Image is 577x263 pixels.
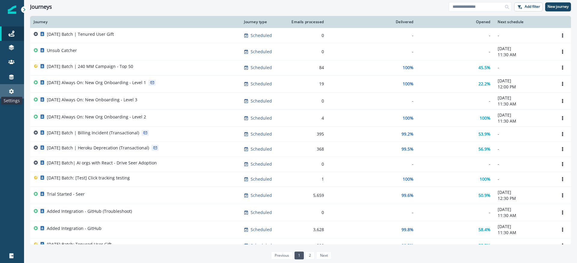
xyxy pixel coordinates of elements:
p: [DATE] [498,46,551,52]
p: 12:00 PM [498,84,551,90]
p: [DATE] Always On: New Org Onboarding - Level 1 [47,80,146,86]
a: [DATE] Batch | Tenured User GiftScheduled0---Options [30,28,571,43]
ul: Pagination [270,252,331,259]
p: [DATE] [498,189,551,195]
div: Emails processed [289,20,324,24]
div: - [331,209,414,216]
p: 99.5% [401,146,414,152]
p: 11:30 AM [498,118,551,124]
p: 53.9% [478,131,490,137]
p: 100% [480,176,490,182]
p: 11:30 AM [498,213,551,219]
button: Options [558,191,567,200]
p: Unsub Catcher [47,47,77,54]
p: 22.2% [478,81,490,87]
p: 55.7% [478,243,490,249]
p: 58.4% [478,227,490,233]
p: Added Integration - GitHub (Troubleshoot) [47,208,132,214]
a: Unsub CatcherScheduled0--[DATE]11:30 AMOptions [30,43,571,60]
p: Scheduled [251,192,272,198]
p: - [498,32,551,38]
p: - [498,243,551,249]
p: [DATE] Batch | Billing Incident (Transactional) [47,130,139,136]
h1: Journeys [30,4,52,10]
p: New journey [548,5,569,9]
div: 1 [289,176,324,182]
a: Added Integration - GitHub (Troubleshoot)Scheduled0--[DATE]11:30 AMOptions [30,204,571,221]
button: Options [558,96,567,106]
p: 11:30 AM [498,101,551,107]
img: Inflection [8,5,16,14]
p: [DATE] Batch | 240 MM Campaign - Top 50 [47,63,133,69]
p: [DATE] Batch| AI orgs with React - Drive Seer Adoption [47,160,157,166]
div: 0 [289,98,324,104]
p: 99.3% [401,243,414,249]
p: Scheduled [251,227,272,233]
p: - [498,65,551,71]
div: Journey [34,20,237,24]
div: - [331,98,414,104]
button: Options [558,130,567,139]
div: - [421,49,490,55]
p: [DATE] Always On: New Org Onboarding - Level 2 [47,114,146,120]
div: 0 [289,161,324,167]
div: 0 [289,49,324,55]
div: 19 [289,81,324,87]
div: 395 [289,131,324,137]
p: 100% [403,65,414,71]
p: [DATE] [498,224,551,230]
a: [DATE] Always On: New Org Onboarding - Level 2Scheduled4100%100%[DATE]11:30 AMOptions [30,109,571,127]
button: Options [558,79,567,88]
div: 0 [289,209,324,216]
p: 100% [403,176,414,182]
a: [DATE] Batch | Heroku Deprecation (Transactional)Scheduled36899.5%56.9%-Options [30,142,571,157]
button: Options [558,208,567,217]
p: [DATE] Batch: [Test] Click tracking testing [47,175,130,181]
p: [DATE] Always On: New Onboarding - Level 3 [47,97,137,103]
a: Next page [316,252,331,259]
p: Scheduled [251,243,272,249]
p: [DATE] [498,95,551,101]
p: Scheduled [251,115,272,121]
p: Scheduled [251,176,272,182]
button: Options [558,63,567,72]
div: Next schedule [498,20,551,24]
div: - [331,49,414,55]
p: 99.8% [401,227,414,233]
p: 99.6% [401,192,414,198]
p: 45.5% [478,65,490,71]
p: [DATE] [498,78,551,84]
p: Scheduled [251,49,272,55]
a: Added Integration - GitHubScheduled3,62899.8%58.4%[DATE]11:30 AMOptions [30,221,571,238]
p: 99.2% [401,131,414,137]
button: Options [558,160,567,169]
div: 4 [289,115,324,121]
div: - [421,32,490,38]
a: [DATE] Batch: Tenured User GiftScheduled20099.3%55.7%-Options [30,238,571,253]
p: Scheduled [251,32,272,38]
p: 11:30 AM [498,230,551,236]
div: 3,628 [289,227,324,233]
p: Scheduled [251,65,272,71]
div: 200 [289,243,324,249]
p: - [498,146,551,152]
a: [DATE] Batch | 240 MM Campaign - Top 50Scheduled84100%45.5%-Options [30,60,571,75]
p: Scheduled [251,146,272,152]
div: 5,659 [289,192,324,198]
p: 100% [403,115,414,121]
button: Options [558,145,567,154]
p: Scheduled [251,161,272,167]
p: Trial Started - Seer [47,191,85,197]
div: Opened [421,20,490,24]
p: [DATE] Batch | Tenured User Gift [47,31,114,37]
p: Scheduled [251,81,272,87]
a: Page 1 is your current page [295,252,304,259]
button: Options [558,31,567,40]
div: Journey type [244,20,282,24]
p: - [498,131,551,137]
p: 56.9% [478,146,490,152]
button: Options [558,225,567,234]
p: 100% [403,81,414,87]
a: [DATE] Always On: New Org Onboarding - Level 1Scheduled19100%22.2%[DATE]12:00 PMOptions [30,75,571,92]
button: Options [558,114,567,123]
